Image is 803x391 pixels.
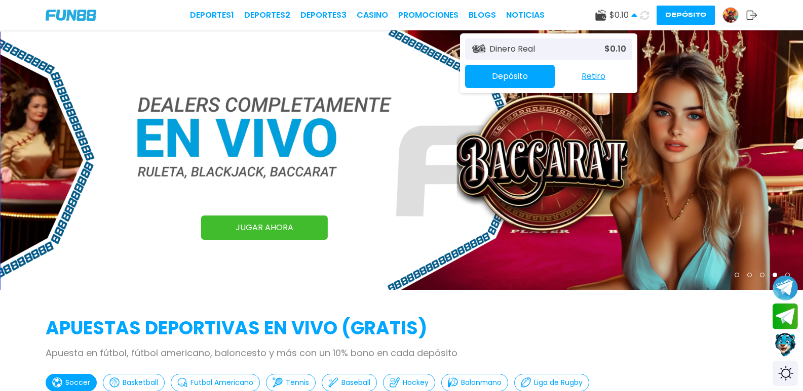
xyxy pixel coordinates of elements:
[609,9,637,21] span: $ 0.10
[403,377,429,388] p: Hockey
[190,377,253,388] p: Futbol Americano
[286,377,309,388] p: Tennis
[506,9,545,21] a: NOTICIAS
[723,8,738,23] img: Avatar
[300,9,347,21] a: Deportes3
[123,377,158,388] p: Basketball
[465,65,555,88] button: Depósito
[461,377,502,388] p: Balonmano
[244,9,290,21] a: Deportes2
[341,377,370,388] p: Baseball
[190,9,234,21] a: Deportes1
[773,332,798,358] button: Contact customer service
[722,7,746,23] a: Avatar
[469,9,496,21] a: BLOGS
[773,361,798,386] div: Switch theme
[657,6,715,25] button: Depósito
[773,275,798,301] button: Join telegram channel
[398,9,458,21] a: Promociones
[65,377,90,388] p: Soccer
[201,215,328,240] a: JUGAR AHORA
[46,315,757,342] h2: APUESTAS DEPORTIVAS EN VIVO (gratis)
[534,377,583,388] p: Liga de Rugby
[46,10,96,21] img: Company Logo
[604,43,626,55] p: $ 0.10
[357,9,388,21] a: CASINO
[489,43,535,55] p: Dinero Real
[773,303,798,330] button: Join telegram
[555,66,632,87] button: Retiro
[46,346,757,360] p: Apuesta en fútbol, fútbol americano, baloncesto y más con un 10% bono en cada depósito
